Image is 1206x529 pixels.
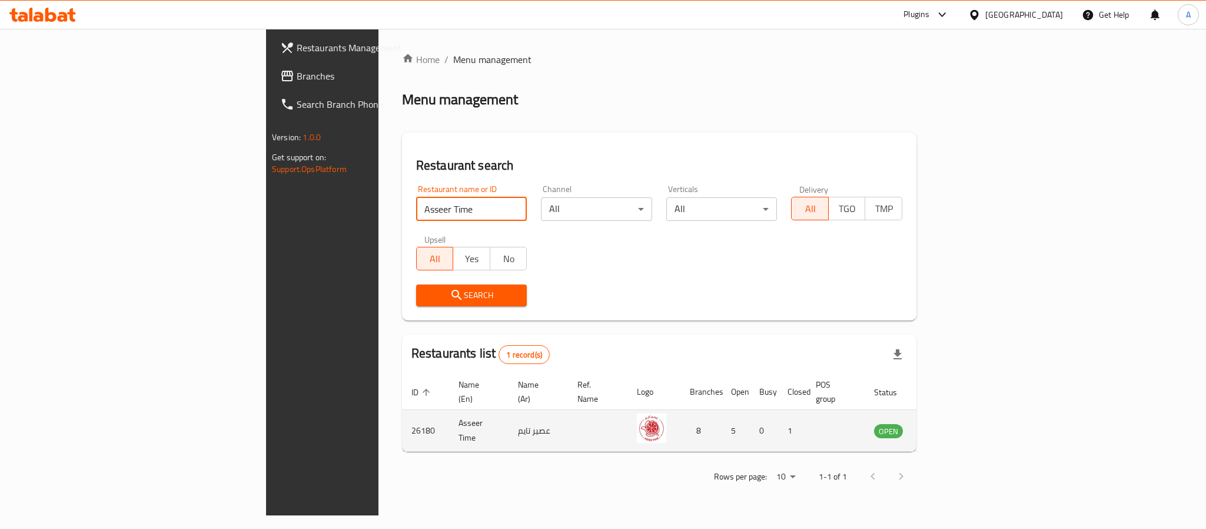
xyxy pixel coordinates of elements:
[271,62,467,90] a: Branches
[722,374,750,410] th: Open
[518,378,554,406] span: Name (Ar)
[666,197,778,221] div: All
[577,378,613,406] span: Ref. Name
[416,157,902,174] h2: Restaurant search
[416,247,454,270] button: All
[459,378,494,406] span: Name (En)
[490,247,527,270] button: No
[627,374,680,410] th: Logo
[495,250,523,267] span: No
[791,197,829,220] button: All
[271,90,467,118] a: Search Branch Phone
[680,374,722,410] th: Branches
[271,34,467,62] a: Restaurants Management
[778,374,806,410] th: Closed
[303,130,321,145] span: 1.0.0
[865,197,902,220] button: TMP
[541,197,652,221] div: All
[874,425,903,438] span: OPEN
[411,385,434,399] span: ID
[272,130,301,145] span: Version:
[828,197,866,220] button: TGO
[426,288,518,303] span: Search
[453,247,490,270] button: Yes
[870,200,898,217] span: TMP
[874,385,912,399] span: Status
[458,250,486,267] span: Yes
[799,185,829,193] label: Delivery
[272,150,326,165] span: Get support on:
[421,250,449,267] span: All
[411,345,550,364] h2: Restaurants list
[1186,8,1191,21] span: A
[637,414,666,443] img: Asseer Time
[297,69,458,83] span: Branches
[499,345,550,364] div: Total records count
[402,374,967,452] table: enhanced table
[297,41,458,55] span: Restaurants Management
[750,410,778,452] td: 0
[778,410,806,452] td: 1
[453,52,531,67] span: Menu management
[416,197,527,221] input: Search for restaurant name or ID..
[499,349,549,361] span: 1 record(s)
[680,410,722,452] td: 8
[449,410,509,452] td: Asseer Time
[509,410,568,452] td: عصير تايم
[883,340,912,369] div: Export file
[833,200,861,217] span: TGO
[714,470,767,484] p: Rows per page:
[416,285,527,306] button: Search
[750,374,778,410] th: Busy
[796,200,824,217] span: All
[424,235,446,243] label: Upsell
[297,97,458,111] span: Search Branch Phone
[272,161,347,177] a: Support.OpsPlatform
[722,410,750,452] td: 5
[402,52,916,67] nav: breadcrumb
[903,8,929,22] div: Plugins
[819,470,847,484] p: 1-1 of 1
[985,8,1063,21] div: [GEOGRAPHIC_DATA]
[772,468,800,486] div: Rows per page:
[816,378,850,406] span: POS group
[402,90,518,109] h2: Menu management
